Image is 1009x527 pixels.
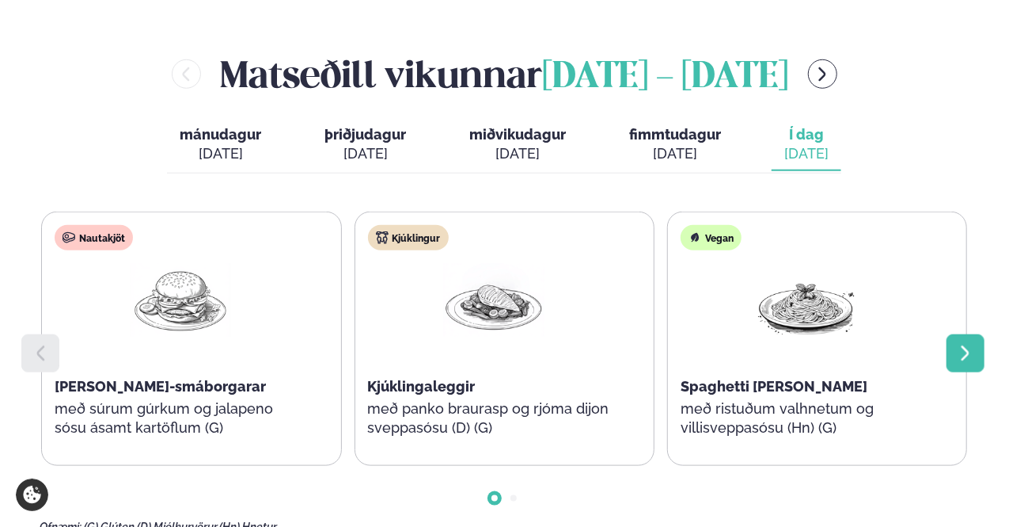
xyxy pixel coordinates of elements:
button: fimmtudagur [DATE] [616,119,734,171]
span: Go to slide 2 [510,495,517,502]
div: [DATE] [324,144,406,163]
p: með panko braurasp og rjóma dijon sveppasósu (D) (G) [368,399,620,437]
button: þriðjudagur [DATE] [312,119,419,171]
span: fimmtudagur [629,126,721,143]
button: miðvikudagur [DATE] [457,119,578,171]
h2: Matseðill vikunnar [220,48,789,100]
button: menu-btn-left [172,59,201,89]
span: miðvikudagur [469,126,566,143]
span: Kjúklingaleggir [368,378,476,395]
div: [DATE] [180,144,261,163]
span: Í dag [784,125,829,144]
div: Nautakjöt [55,225,133,250]
button: mánudagur [DATE] [167,119,274,171]
div: [DATE] [469,144,566,163]
span: Spaghetti [PERSON_NAME] [681,378,867,395]
img: chicken.svg [376,231,389,244]
img: Spagetti.png [756,263,857,337]
div: Kjúklingur [368,225,449,250]
img: Chicken-breast.png [443,263,544,337]
p: með súrum gúrkum og jalapeno sósu ásamt kartöflum (G) [55,399,306,437]
div: Vegan [681,225,742,250]
img: Vegan.svg [688,231,701,244]
p: með ristuðum valhnetum og villisveppasósu (Hn) (G) [681,399,932,437]
button: Í dag [DATE] [772,119,841,171]
span: Go to slide 1 [491,495,498,502]
img: Hamburger.png [130,263,231,337]
a: Cookie settings [16,479,48,511]
div: [DATE] [784,144,829,163]
img: beef.svg [63,231,75,244]
span: mánudagur [180,126,261,143]
button: menu-btn-right [808,59,837,89]
span: [PERSON_NAME]-smáborgarar [55,378,266,395]
div: [DATE] [629,144,721,163]
span: þriðjudagur [324,126,406,143]
span: [DATE] - [DATE] [542,60,789,95]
